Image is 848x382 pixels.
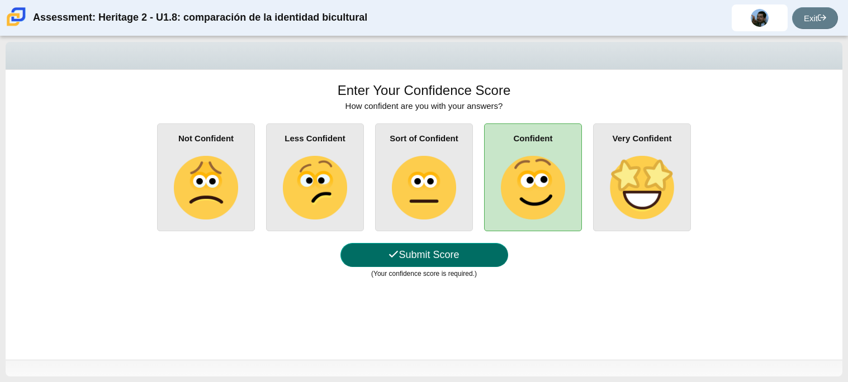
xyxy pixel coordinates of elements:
div: Assessment: Heritage 2 - U1.8: comparación de la identidad bicultural [33,4,367,31]
b: Sort of Confident [390,133,458,143]
small: (Your confidence score is required.) [371,270,477,278]
img: slightly-smiling-face.png [501,156,565,219]
span: How confident are you with your answers? [345,101,503,111]
img: steven.atilano.Epn1Ze [751,9,769,27]
b: Not Confident [178,133,234,143]
img: star-struck-face.png [610,156,674,219]
img: confused-face.png [283,156,347,219]
b: Confident [514,133,553,143]
a: Carmen School of Science & Technology [4,21,28,30]
img: Carmen School of Science & Technology [4,5,28,28]
h1: Enter Your Confidence Score [338,81,511,100]
img: slightly-frowning-face.png [174,156,238,219]
a: Exit [792,7,838,29]
b: Very Confident [613,133,672,143]
img: neutral-face.png [392,156,456,219]
b: Less Confident [285,133,345,143]
button: Submit Score [340,243,508,267]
